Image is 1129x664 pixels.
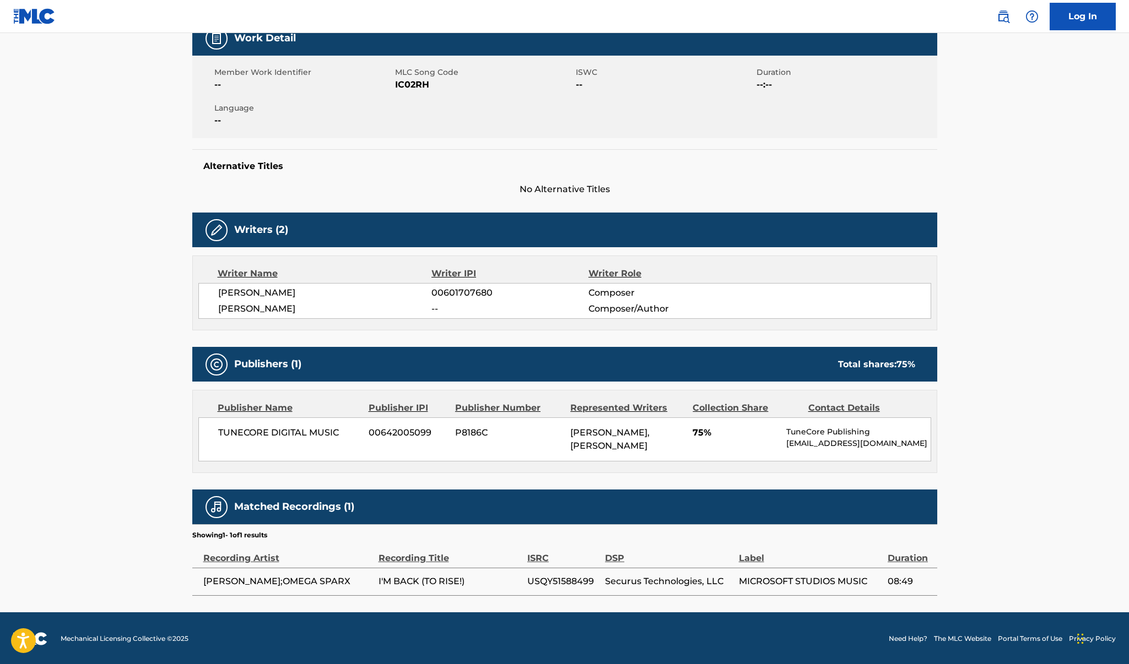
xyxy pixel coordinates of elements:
[210,358,223,371] img: Publishers
[889,634,927,644] a: Need Help?
[838,358,915,371] div: Total shares:
[527,575,599,588] span: USQY51588499
[379,575,522,588] span: I'M BACK (TO RISE!)
[218,302,432,315] span: [PERSON_NAME]
[234,224,288,236] h5: Writers (2)
[1074,611,1129,664] iframe: Chat Widget
[214,67,392,78] span: Member Work Identifier
[214,102,392,114] span: Language
[234,358,301,371] h5: Publishers (1)
[214,78,392,91] span: --
[1069,634,1116,644] a: Privacy Policy
[455,401,562,415] div: Publisher Number
[739,575,882,588] span: MICROSOFT STUDIOS MUSIC
[934,634,991,644] a: The MLC Website
[61,634,188,644] span: Mechanical Licensing Collective © 2025
[234,500,354,513] h5: Matched Recordings (1)
[369,426,447,439] span: 00642005099
[234,32,296,45] h5: Work Detail
[588,302,731,315] span: Composer/Author
[369,401,447,415] div: Publisher IPI
[192,183,937,196] span: No Alternative Titles
[210,500,223,514] img: Matched Recordings
[527,540,599,565] div: ISRC
[739,540,882,565] div: Label
[588,286,731,300] span: Composer
[1050,3,1116,30] a: Log In
[757,67,934,78] span: Duration
[1025,10,1039,23] img: help
[576,78,754,91] span: --
[1021,6,1043,28] div: Help
[395,67,573,78] span: MLC Song Code
[997,10,1010,23] img: search
[218,286,432,300] span: [PERSON_NAME]
[431,267,588,280] div: Writer IPI
[395,78,573,91] span: IC02RH
[570,427,650,451] span: [PERSON_NAME], [PERSON_NAME]
[786,426,930,438] p: TuneCore Publishing
[13,8,56,24] img: MLC Logo
[210,32,223,45] img: Work Detail
[218,401,360,415] div: Publisher Name
[218,426,361,439] span: TUNECORE DIGITAL MUSIC
[605,575,733,588] span: Securus Technologies, LLC
[693,426,778,439] span: 75%
[786,438,930,449] p: [EMAIL_ADDRESS][DOMAIN_NAME]
[808,401,915,415] div: Contact Details
[455,426,562,439] span: P8186C
[576,67,754,78] span: ISWC
[218,267,432,280] div: Writer Name
[431,286,588,300] span: 00601707680
[998,634,1062,644] a: Portal Terms of Use
[431,302,588,315] span: --
[203,575,373,588] span: [PERSON_NAME];OMEGA SPARX
[379,540,522,565] div: Recording Title
[210,224,223,237] img: Writers
[888,575,931,588] span: 08:49
[605,540,733,565] div: DSP
[588,267,731,280] div: Writer Role
[570,401,684,415] div: Represented Writers
[13,632,47,645] img: logo
[888,540,931,565] div: Duration
[192,530,267,540] p: Showing 1 - 1 of 1 results
[203,161,926,172] h5: Alternative Titles
[203,540,373,565] div: Recording Artist
[214,114,392,127] span: --
[896,359,915,369] span: 75 %
[693,401,800,415] div: Collection Share
[757,78,934,91] span: --:--
[992,6,1014,28] a: Public Search
[1077,622,1084,655] div: Drag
